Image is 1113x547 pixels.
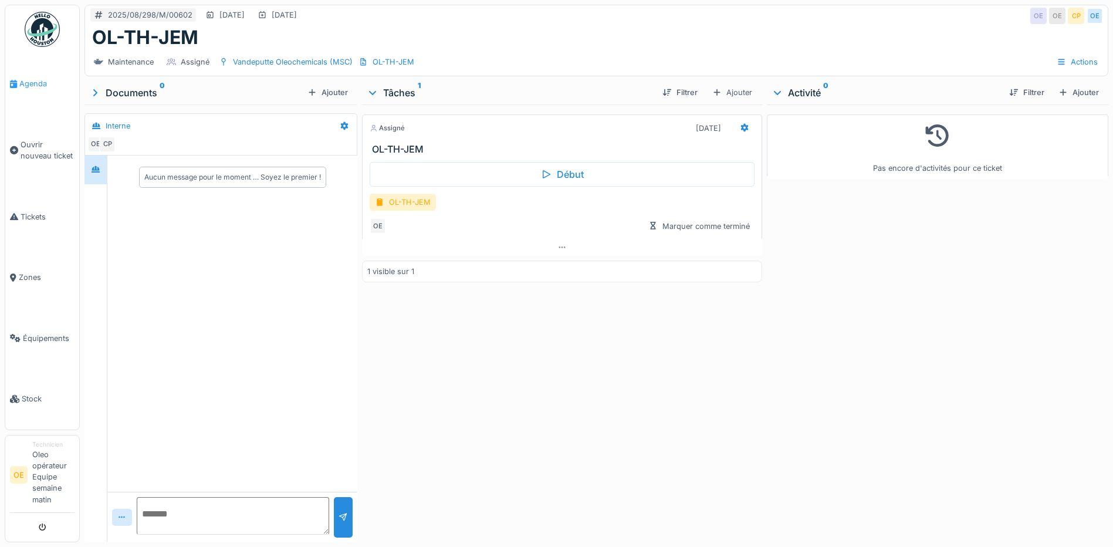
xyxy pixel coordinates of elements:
[272,9,297,21] div: [DATE]
[22,393,75,404] span: Stock
[25,12,60,47] img: Badge_color-CXgf-gQk.svg
[10,440,75,513] a: OE TechnicienOleo opérateur Equipe semaine matin
[1049,8,1065,24] div: OE
[1087,8,1103,24] div: OE
[108,9,192,21] div: 2025/08/298/M/00602
[87,136,104,153] div: OE
[5,186,79,247] a: Tickets
[181,56,209,67] div: Assigné
[370,123,405,133] div: Assigné
[1068,8,1084,24] div: CP
[5,247,79,308] a: Zones
[707,84,757,101] div: Ajouter
[1004,85,1049,100] div: Filtrer
[772,86,1000,100] div: Activité
[5,114,79,187] a: Ouvrir nouveau ticket
[774,120,1101,174] div: Pas encore d'activités pour ce ticket
[5,53,79,114] a: Agenda
[370,162,755,187] div: Début
[21,139,75,161] span: Ouvrir nouveau ticket
[5,308,79,369] a: Équipements
[19,272,75,283] span: Zones
[1051,53,1103,70] div: Actions
[5,369,79,430] a: Stock
[644,218,755,234] div: Marquer comme terminé
[10,466,28,484] li: OE
[696,123,721,134] div: [DATE]
[19,78,75,89] span: Agenda
[99,136,116,153] div: CP
[92,26,198,49] h1: OL-TH-JEM
[373,56,414,67] div: OL-TH-JEM
[418,86,421,100] sup: 1
[106,120,130,131] div: Interne
[108,56,154,67] div: Maintenance
[32,440,75,510] li: Oleo opérateur Equipe semaine matin
[303,85,353,100] div: Ajouter
[367,266,414,277] div: 1 visible sur 1
[1030,8,1047,24] div: OE
[21,211,75,222] span: Tickets
[823,86,828,100] sup: 0
[219,9,245,21] div: [DATE]
[658,85,702,100] div: Filtrer
[160,86,165,100] sup: 0
[89,86,303,100] div: Documents
[23,333,75,344] span: Équipements
[372,144,757,155] h3: OL-TH-JEM
[144,172,321,183] div: Aucun message pour le moment … Soyez le premier !
[370,218,386,234] div: OE
[370,194,436,211] div: OL-TH-JEM
[367,86,653,100] div: Tâches
[1054,85,1104,100] div: Ajouter
[233,56,353,67] div: Vandeputte Oleochemicals (MSC)
[32,440,75,449] div: Technicien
